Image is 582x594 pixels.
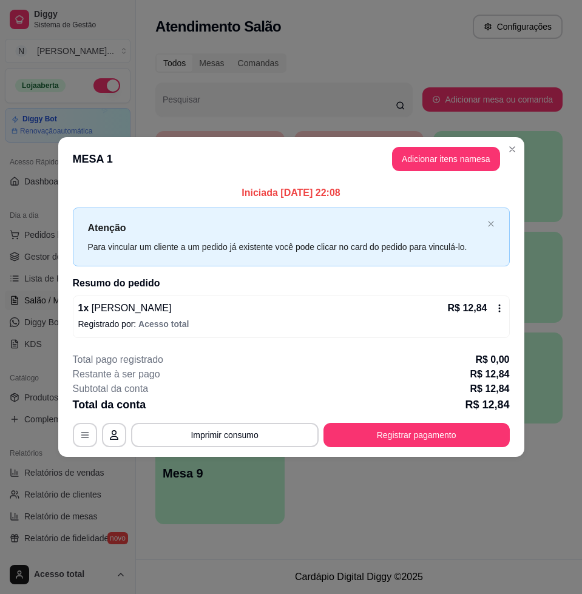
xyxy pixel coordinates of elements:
[73,276,510,291] h2: Resumo do pedido
[392,147,500,171] button: Adicionar itens namesa
[502,140,522,159] button: Close
[448,301,487,316] p: R$ 12,84
[73,353,163,367] p: Total pago registrado
[89,303,171,313] span: [PERSON_NAME]
[487,220,495,228] button: close
[131,423,319,447] button: Imprimir consumo
[73,186,510,200] p: Iniciada [DATE] 22:08
[78,318,504,330] p: Registrado por:
[323,423,510,447] button: Registrar pagamento
[88,220,482,235] p: Atenção
[465,396,509,413] p: R$ 12,84
[88,240,482,254] div: Para vincular um cliente a um pedido já existente você pode clicar no card do pedido para vinculá...
[73,396,146,413] p: Total da conta
[73,382,149,396] p: Subtotal da conta
[470,367,510,382] p: R$ 12,84
[78,301,172,316] p: 1 x
[138,319,189,329] span: Acesso total
[470,382,510,396] p: R$ 12,84
[58,137,524,181] header: MESA 1
[73,367,160,382] p: Restante à ser pago
[475,353,509,367] p: R$ 0,00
